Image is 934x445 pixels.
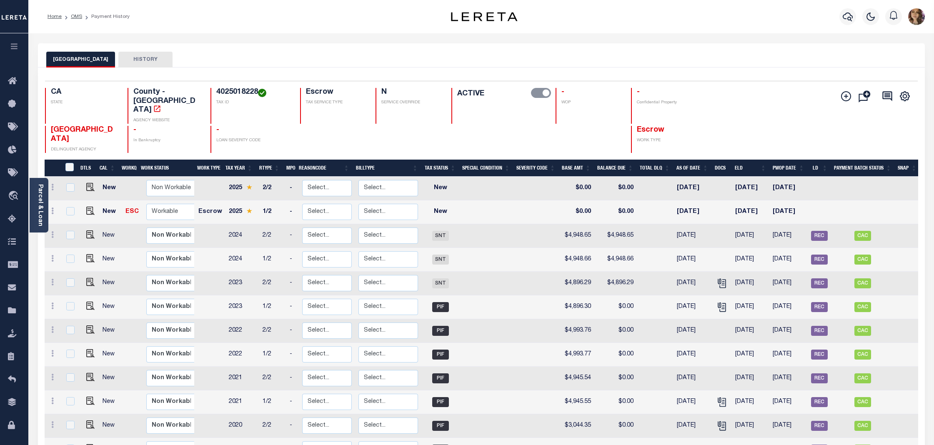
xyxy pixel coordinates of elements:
[732,248,769,272] td: [DATE]
[769,414,808,438] td: [DATE]
[133,117,200,124] p: AGENCY WEBSITE
[45,160,60,177] th: &nbsp;&nbsp;&nbsp;&nbsp;&nbsp;&nbsp;&nbsp;&nbsp;&nbsp;&nbsp;
[225,319,259,343] td: 2022
[432,326,449,336] span: PIF
[559,295,594,319] td: $4,896.30
[674,414,712,438] td: [DATE]
[637,100,704,106] p: Confidential Property
[559,200,594,224] td: $0.00
[225,414,259,438] td: 2020
[811,278,828,288] span: REC
[594,414,637,438] td: $0.00
[769,319,808,343] td: [DATE]
[71,14,82,19] a: OMS
[432,231,449,241] span: SNT
[77,160,96,177] th: DTLS
[133,126,136,134] span: -
[559,367,594,390] td: $4,945.54
[259,177,286,200] td: 2/2
[811,397,828,407] span: REC
[594,319,637,343] td: $0.00
[559,390,594,414] td: $4,945.55
[559,224,594,248] td: $4,948.65
[811,233,828,239] a: REC
[286,272,299,295] td: -
[854,304,871,310] a: CAC
[82,13,130,20] li: Payment History
[99,414,123,438] td: New
[561,88,564,96] span: -
[674,343,712,367] td: [DATE]
[421,177,459,200] td: New
[286,367,299,390] td: -
[854,280,871,286] a: CAC
[594,272,637,295] td: $4,896.29
[286,414,299,438] td: -
[732,200,769,224] td: [DATE]
[99,295,123,319] td: New
[259,390,286,414] td: 1/2
[594,200,637,224] td: $0.00
[259,224,286,248] td: 2/2
[594,177,637,200] td: $0.00
[60,160,78,177] th: &nbsp;
[99,224,123,248] td: New
[558,160,594,177] th: Base Amt: activate to sort column ascending
[731,160,769,177] th: ELD: activate to sort column ascending
[51,100,118,106] p: STATE
[286,343,299,367] td: -
[637,126,664,134] span: Escrow
[732,343,769,367] td: [DATE]
[854,423,871,429] a: CAC
[118,52,173,67] button: HISTORY
[673,160,711,177] th: As of Date: activate to sort column ascending
[811,373,828,383] span: REC
[854,231,871,241] span: CAC
[831,160,894,177] th: Payment Batch Status: activate to sort column ascending
[594,160,636,177] th: Balance Due: activate to sort column ascending
[451,12,518,21] img: logo-dark.svg
[674,177,712,200] td: [DATE]
[674,390,712,414] td: [DATE]
[432,278,449,288] span: SNT
[811,375,828,381] a: REC
[559,414,594,438] td: $3,044.35
[559,272,594,295] td: $4,896.29
[48,14,62,19] a: Home
[421,160,459,177] th: Tax Status: activate to sort column ascending
[225,295,259,319] td: 2023
[99,272,123,295] td: New
[854,302,871,312] span: CAC
[353,160,421,177] th: BillType: activate to sort column ascending
[256,160,283,177] th: RType: activate to sort column ascending
[259,248,286,272] td: 1/2
[216,137,290,144] p: LOAN SEVERITY CODE
[854,399,871,405] a: CAC
[306,88,366,97] h4: Escrow
[732,319,769,343] td: [DATE]
[769,200,808,224] td: [DATE]
[286,177,299,200] td: -
[513,160,558,177] th: Severity Code: activate to sort column ascending
[225,200,259,224] td: 2025
[811,399,828,405] a: REC
[118,160,138,177] th: WorkQ
[594,295,637,319] td: $0.00
[854,373,871,383] span: CAC
[594,224,637,248] td: $4,948.65
[381,100,441,106] p: SERVICE OVERRIDE
[854,255,871,265] span: CAC
[674,367,712,390] td: [DATE]
[769,367,808,390] td: [DATE]
[854,257,871,262] a: CAC
[432,302,449,312] span: PIF
[811,352,828,357] a: REC
[594,343,637,367] td: $0.00
[99,390,123,414] td: New
[854,397,871,407] span: CAC
[195,200,225,224] td: Escrow
[225,224,259,248] td: 2024
[96,160,118,177] th: CAL: activate to sort column ascending
[674,224,712,248] td: [DATE]
[811,421,828,431] span: REC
